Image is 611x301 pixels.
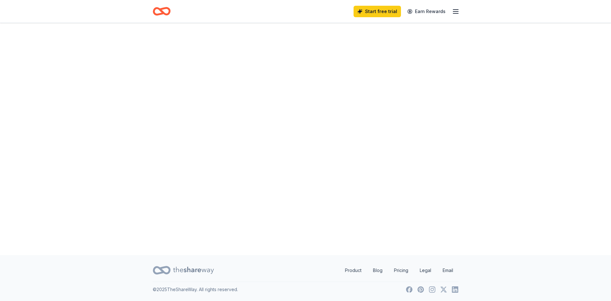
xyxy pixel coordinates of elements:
a: Legal [415,264,436,277]
p: © 2025 TheShareWay. All rights reserved. [153,286,238,293]
a: Product [340,264,367,277]
a: Home [153,4,171,19]
a: Email [438,264,458,277]
nav: quick links [340,264,458,277]
a: Pricing [389,264,413,277]
a: Earn Rewards [404,6,449,17]
a: Blog [368,264,388,277]
a: Start free trial [354,6,401,17]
